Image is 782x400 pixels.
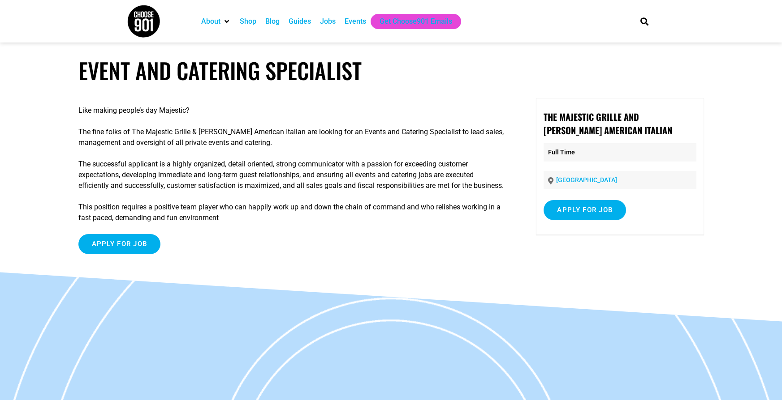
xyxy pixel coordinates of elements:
a: Events [345,16,366,27]
a: [GEOGRAPHIC_DATA] [556,176,617,183]
a: Guides [289,16,311,27]
a: Shop [240,16,256,27]
div: About [197,14,235,29]
p: The fine folks of The Majestic Grille & [PERSON_NAME] American Italian are looking for an Events ... [78,127,505,148]
nav: Main nav [197,14,625,29]
p: This position requires a positive team player who can happily work up and down the chain of comma... [78,202,505,223]
input: Apply for job [78,234,161,254]
p: The successful applicant is a highly organized, detail oriented, strong communicator with a passi... [78,159,505,191]
a: Jobs [320,16,336,27]
strong: The Majestic Grille and [PERSON_NAME] American Italian [544,110,672,137]
p: Like making people’s day Majestic? [78,105,505,116]
a: Get Choose901 Emails [380,16,452,27]
div: Search [637,14,652,29]
a: About [201,16,220,27]
p: Full Time [544,143,696,162]
h1: Event and Catering Specialist [78,57,704,84]
a: Blog [265,16,280,27]
input: Apply for job [544,200,626,220]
